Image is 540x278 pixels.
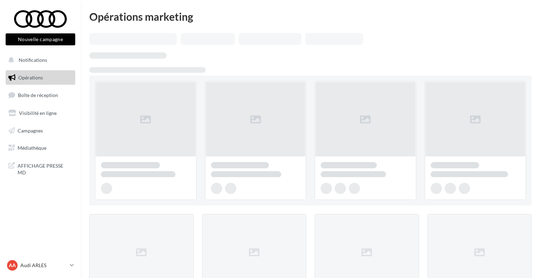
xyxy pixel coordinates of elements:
[4,53,74,67] button: Notifications
[4,70,77,85] a: Opérations
[4,88,77,103] a: Boîte de réception
[18,92,58,98] span: Boîte de réception
[4,106,77,121] a: Visibilité en ligne
[18,127,43,133] span: Campagnes
[9,262,16,269] span: AA
[18,75,43,80] span: Opérations
[4,158,77,179] a: AFFICHAGE PRESSE MD
[19,110,57,116] span: Visibilité en ligne
[89,11,532,22] div: Opérations marketing
[6,33,75,45] button: Nouvelle campagne
[6,259,75,272] a: AA Audi ARLES
[18,145,46,151] span: Médiathèque
[4,141,77,155] a: Médiathèque
[20,262,67,269] p: Audi ARLES
[18,161,72,176] span: AFFICHAGE PRESSE MD
[19,57,47,63] span: Notifications
[4,123,77,138] a: Campagnes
